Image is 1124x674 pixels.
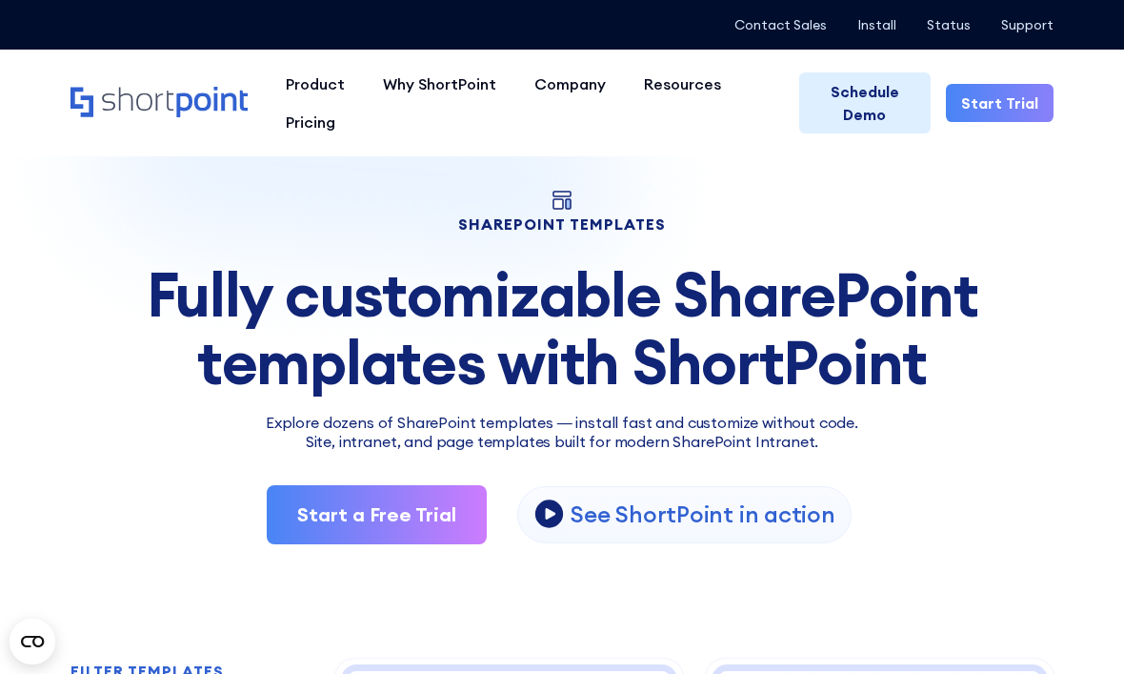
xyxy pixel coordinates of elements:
[267,485,487,544] a: Start a Free Trial
[267,65,364,103] a: Product
[364,65,515,103] a: Why ShortPoint
[625,65,740,103] a: Resources
[946,84,1054,122] a: Start Trial
[70,261,1054,396] div: Fully customizable SharePoint templates with ShortPoint
[1001,17,1054,32] a: Support
[517,486,851,543] a: open lightbox
[70,217,1054,231] h1: SHAREPOINT TEMPLATES
[10,619,55,664] button: Open CMP widget
[70,87,248,119] a: Home
[644,72,721,95] div: Resources
[534,72,606,95] div: Company
[70,434,1054,451] h2: Site, intranet, and page templates built for modern SharePoint Intranet.
[1029,582,1124,674] iframe: Chat Widget
[927,17,971,32] a: Status
[70,411,1054,434] p: Explore dozens of SharePoint templates — install fast and customize without code.
[734,17,827,32] a: Contact Sales
[857,17,896,32] a: Install
[286,72,345,95] div: Product
[383,72,496,95] div: Why ShortPoint
[286,111,335,133] div: Pricing
[799,72,932,133] a: Schedule Demo
[515,65,625,103] a: Company
[267,103,354,141] a: Pricing
[571,500,834,529] p: See ShortPoint in action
